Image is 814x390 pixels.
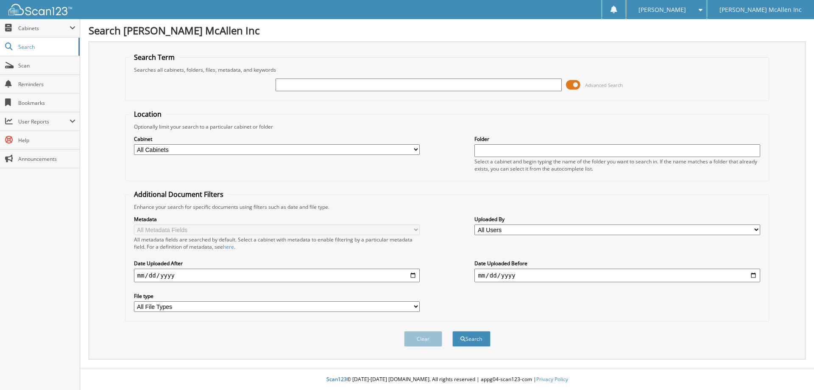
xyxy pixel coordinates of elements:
[719,7,802,12] span: [PERSON_NAME] McAllen Inc
[474,269,760,282] input: end
[134,292,420,300] label: File type
[18,137,75,144] span: Help
[130,203,765,210] div: Enhance your search for specific documents using filters such as date and file type.
[130,66,765,73] div: Searches all cabinets, folders, files, metadata, and keywords
[130,190,228,199] legend: Additional Document Filters
[18,118,70,125] span: User Reports
[223,243,234,250] a: here
[130,123,765,130] div: Optionally limit your search to a particular cabinet or folder
[18,62,75,69] span: Scan
[18,43,74,51] span: Search
[585,82,623,88] span: Advanced Search
[18,81,75,88] span: Reminders
[130,53,179,62] legend: Search Term
[452,331,491,347] button: Search
[474,158,760,172] div: Select a cabinet and begin typing the name of the folder you want to search in. If the name match...
[474,135,760,143] label: Folder
[18,155,75,163] span: Announcements
[80,369,814,390] div: © [DATE]-[DATE] [DOMAIN_NAME]. All rights reserved | appg04-scan123-com |
[134,236,420,250] div: All metadata fields are searched by default. Select a cabinet with metadata to enable filtering b...
[134,135,420,143] label: Cabinet
[474,260,760,267] label: Date Uploaded Before
[474,216,760,223] label: Uploaded By
[134,216,420,223] label: Metadata
[638,7,686,12] span: [PERSON_NAME]
[18,25,70,32] span: Cabinets
[134,269,420,282] input: start
[404,331,442,347] button: Clear
[130,109,166,119] legend: Location
[536,376,568,383] a: Privacy Policy
[89,23,806,37] h1: Search [PERSON_NAME] McAllen Inc
[18,99,75,107] span: Bookmarks
[134,260,420,267] label: Date Uploaded After
[8,4,72,15] img: scan123-logo-white.svg
[326,376,347,383] span: Scan123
